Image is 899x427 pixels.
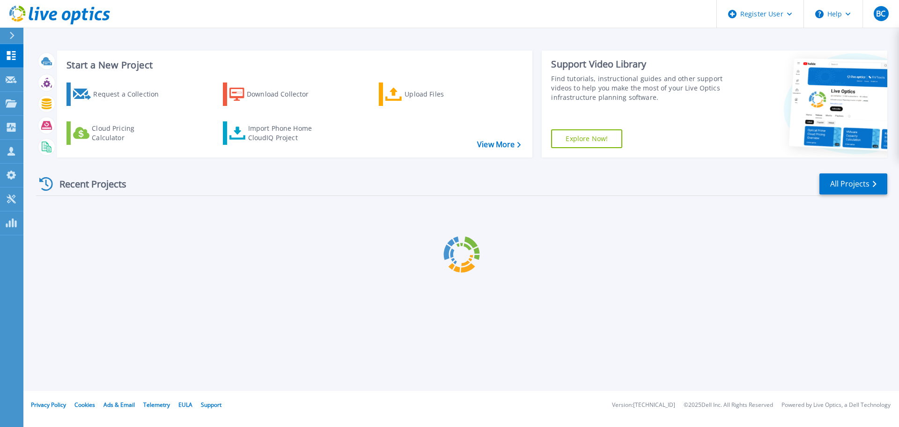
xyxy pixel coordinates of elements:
a: Telemetry [143,401,170,409]
span: BC [876,10,885,17]
a: Privacy Policy [31,401,66,409]
div: Upload Files [405,85,479,104]
div: Request a Collection [93,85,168,104]
h3: Start a New Project [66,60,521,70]
a: EULA [178,401,192,409]
a: Explore Now! [551,129,622,148]
a: Upload Files [379,82,483,106]
a: Request a Collection [66,82,171,106]
a: All Projects [819,173,887,195]
div: Import Phone Home CloudIQ Project [248,124,321,142]
div: Download Collector [247,85,322,104]
li: Powered by Live Optics, a Dell Technology [781,402,891,408]
a: Support [201,401,221,409]
div: Find tutorials, instructional guides and other support videos to help you make the most of your L... [551,74,727,102]
div: Cloud Pricing Calculator [92,124,167,142]
li: Version: [TECHNICAL_ID] [612,402,675,408]
a: View More [477,140,521,149]
a: Cookies [74,401,95,409]
a: Ads & Email [103,401,135,409]
div: Support Video Library [551,58,727,70]
li: © 2025 Dell Inc. All Rights Reserved [684,402,773,408]
a: Download Collector [223,82,327,106]
a: Cloud Pricing Calculator [66,121,171,145]
div: Recent Projects [36,172,139,195]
